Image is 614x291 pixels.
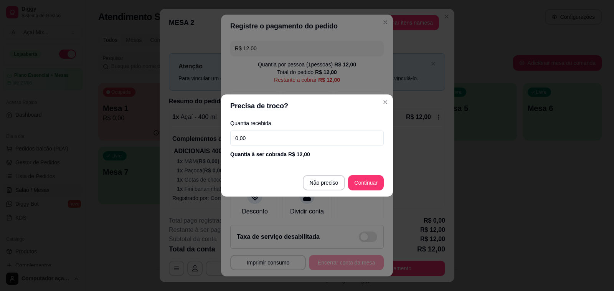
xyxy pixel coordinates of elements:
[230,150,384,158] div: Quantia à ser cobrada R$ 12,00
[230,121,384,126] label: Quantia recebida
[348,175,384,190] button: Continuar
[303,175,345,190] button: Não preciso
[221,94,393,117] header: Precisa de troco?
[379,96,391,108] button: Close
